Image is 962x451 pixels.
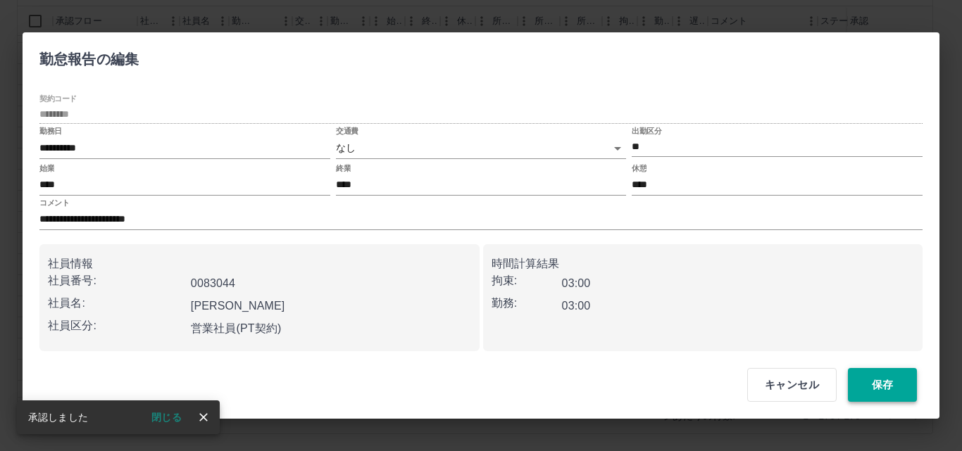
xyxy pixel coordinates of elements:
p: 時間計算結果 [492,255,915,272]
button: 閉じる [140,407,193,428]
b: 03:00 [562,277,591,289]
button: close [193,407,214,428]
p: 拘束: [492,272,562,289]
p: 社員情報 [48,255,471,272]
label: コメント [39,197,69,208]
label: 始業 [39,163,54,173]
b: 03:00 [562,300,591,312]
p: 社員番号: [48,272,185,289]
b: [PERSON_NAME] [191,300,285,312]
label: 勤務日 [39,126,62,136]
label: 休憩 [632,163,646,173]
label: 出勤区分 [632,126,661,136]
label: 契約コード [39,94,77,104]
b: 営業社員(PT契約) [191,322,282,334]
label: 終業 [336,163,351,173]
button: キャンセル [747,368,837,402]
p: 勤務: [492,295,562,312]
b: 0083044 [191,277,235,289]
h2: 勤怠報告の編集 [23,32,156,80]
button: 保存 [848,368,917,402]
div: 承認しました [28,405,88,430]
div: なし [336,138,627,158]
p: 社員区分: [48,317,185,334]
p: 社員名: [48,295,185,312]
label: 交通費 [336,126,358,136]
